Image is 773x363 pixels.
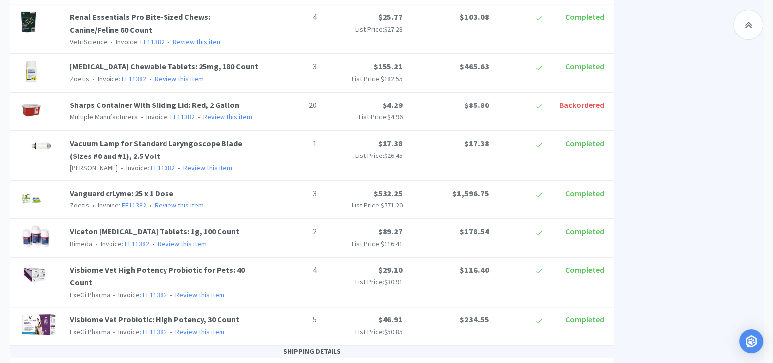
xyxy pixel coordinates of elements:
[464,100,489,110] span: $85.80
[125,239,149,248] a: EE11382
[267,60,317,73] p: 3
[20,11,37,33] img: e3e51a0ddc4d48b9bcc51e5a7d15dae4_20349.png
[325,200,403,210] p: List Price:
[381,239,403,248] span: $116.41
[739,329,763,353] div: Open Intercom Messenger
[70,138,242,161] a: Vacuum Lamp for Standard Laryngoscope Blade (Sizes #0 and #1), 2.5 Volt
[183,163,232,172] a: Review this item
[91,74,96,83] span: •
[173,37,222,46] a: Review this item
[460,12,489,22] span: $103.08
[325,150,403,161] p: List Price:
[143,290,167,299] a: EE11382
[158,239,207,248] a: Review this item
[464,138,489,148] span: $17.38
[148,74,153,83] span: •
[325,73,403,84] p: List Price:
[378,226,403,236] span: $89.27
[122,201,146,209] a: EE11382
[139,112,145,121] span: •
[387,112,403,121] span: $4.96
[196,112,202,121] span: •
[267,11,317,24] p: 4
[108,37,165,46] span: Invoice:
[565,61,604,71] span: Completed
[91,201,96,209] span: •
[460,61,489,71] span: $465.63
[92,239,149,248] span: Invoice:
[565,188,604,198] span: Completed
[20,99,42,121] img: 68f7dd16ccd047088d36adc035bce3ed_33370.png
[70,112,138,121] span: Multiple Manufacturers
[374,61,403,71] span: $155.21
[119,163,125,172] span: •
[111,290,117,299] span: •
[70,163,118,172] span: [PERSON_NAME]
[89,201,146,209] span: Invoice:
[565,314,604,324] span: Completed
[378,314,403,324] span: $46.91
[70,327,110,336] span: ExeGi Pharma
[70,12,210,35] a: Renal Essentials Pro Bite-Sized Chews: Canine/Feline 60 Count
[110,290,167,299] span: Invoice:
[94,239,99,248] span: •
[155,74,204,83] a: Review this item
[267,264,317,277] p: 4
[559,100,604,110] span: Backordered
[70,226,239,236] a: Viceton [MEDICAL_DATA] Tablets: 1g, 100 Count
[20,264,49,286] img: 43752ed7bc3e4d33ae13436133d4dcb2_514737.png
[10,346,614,357] div: SHIPPING DETAILS
[267,137,317,150] p: 1
[175,327,224,336] a: Review this item
[374,188,403,198] span: $532.25
[70,188,173,198] a: Vanguard crLyme: 25 x 1 Dose
[20,60,42,82] img: c8cd9e94ca634a87bd35716ab39d6020_30734.png
[20,225,52,247] img: b602438367224b08b2e82ac5c208d39a_27095.png
[170,112,195,121] a: EE11382
[381,201,403,209] span: $771.20
[460,226,489,236] span: $178.54
[70,239,92,248] span: Bimeda
[384,151,403,160] span: $26.45
[267,225,317,238] p: 2
[267,187,317,200] p: 3
[325,111,403,122] p: List Price:
[168,327,174,336] span: •
[122,74,146,83] a: EE11382
[565,226,604,236] span: Completed
[151,239,156,248] span: •
[148,201,153,209] span: •
[460,265,489,275] span: $116.40
[325,238,403,249] p: List Price:
[20,187,42,209] img: f1afb9de9de74d84a447f243d2c879b4_169775.png
[267,99,317,112] p: 20
[378,265,403,275] span: $29.10
[267,313,317,326] p: 5
[118,163,175,172] span: Invoice:
[20,313,57,335] img: 06579ecc21dd43dd94bddb643a4d5c60_515941.png
[70,61,258,71] a: [MEDICAL_DATA] Chewable Tablets: 25mg, 180 Count
[565,12,604,22] span: Completed
[70,314,239,324] a: Visbiome Vet Probiotic: High Potency, 30 Count
[565,138,604,148] span: Completed
[168,290,174,299] span: •
[166,37,171,46] span: •
[109,37,114,46] span: •
[378,12,403,22] span: $25.77
[70,100,239,110] a: Sharps Container With Sliding Lid: Red, 2 Gallon
[325,276,403,287] p: List Price:
[383,100,403,110] span: $4.29
[140,37,165,46] a: EE11382
[70,37,108,46] span: VetriScience
[89,74,146,83] span: Invoice:
[151,163,175,172] a: EE11382
[176,163,182,172] span: •
[384,25,403,34] span: $27.28
[384,277,403,286] span: $30.91
[155,201,204,209] a: Review this item
[452,188,489,198] span: $1,596.75
[175,290,224,299] a: Review this item
[381,74,403,83] span: $182.55
[378,138,403,148] span: $17.38
[111,327,117,336] span: •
